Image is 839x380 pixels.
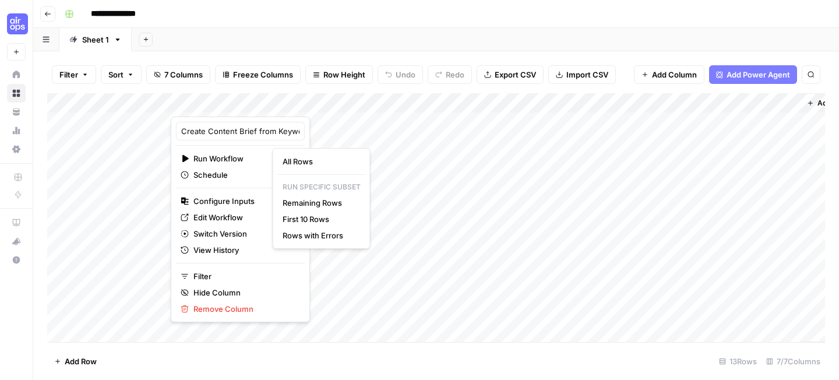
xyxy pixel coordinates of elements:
span: Run Workflow [193,153,284,164]
span: Remaining Rows [283,197,356,209]
span: First 10 Rows [283,213,356,225]
span: All Rows [283,156,356,167]
p: Run Specific Subset [278,180,365,195]
span: Rows with Errors [283,230,356,241]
